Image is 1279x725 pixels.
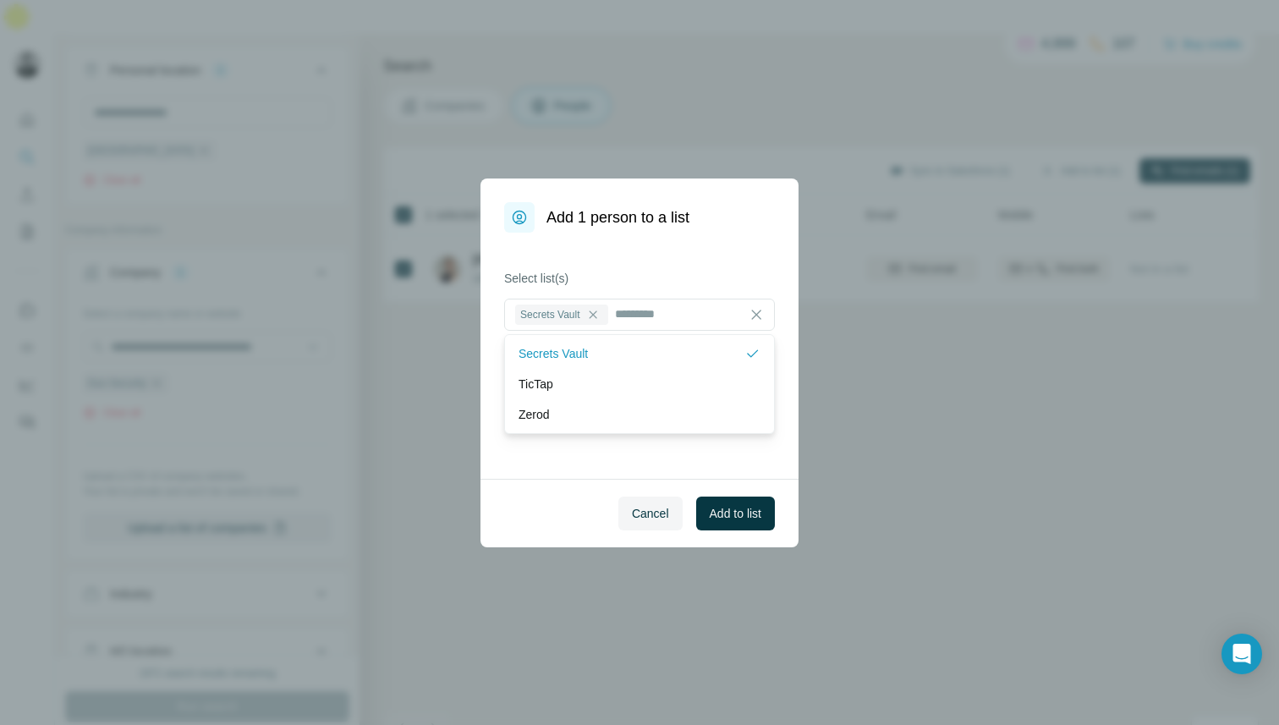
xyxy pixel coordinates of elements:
[618,497,683,530] button: Cancel
[519,376,553,393] p: TicTap
[1221,634,1262,674] div: Open Intercom Messenger
[504,270,775,287] label: Select list(s)
[515,305,608,325] div: Secrets Vault
[632,505,669,522] span: Cancel
[710,505,761,522] span: Add to list
[519,406,550,423] p: Zerod
[546,206,689,229] h1: Add 1 person to a list
[696,497,775,530] button: Add to list
[519,345,588,362] p: Secrets Vault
